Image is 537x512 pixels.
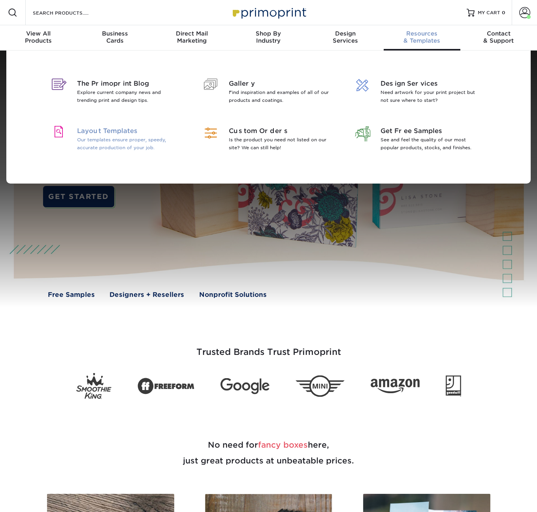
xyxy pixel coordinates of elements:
img: Mini [296,375,345,397]
p: Our templates ensure proper, speedy, accurate production of your job. [77,136,179,152]
a: The Primoprint Blog Explore current company news and trending print and design tips. [47,69,187,117]
h3: Trusted Brands Trust Primoprint [38,328,500,367]
img: Freeform [138,373,194,399]
span: The Primoprint Blog [77,79,179,88]
p: Is the product you need not listed on our site? We can still help! [229,136,331,152]
span: Resources [384,30,460,37]
a: Custom Orders Is the product you need not listed on our site? We can still help! [199,117,339,164]
p: Explore current company news and trending print and design tips. [77,88,179,104]
span: Custom Orders [229,126,331,136]
p: See and feel the quality of our most popular products, stocks, and finishes. [381,136,483,152]
a: BusinessCards [77,25,153,51]
img: Google [220,378,269,394]
span: Layout Templates [77,126,179,136]
a: Layout Templates Our templates ensure proper, speedy, accurate production of your job. [47,117,187,164]
a: Contact& Support [460,25,537,51]
a: DesignServices [307,25,384,51]
a: Gallery Find inspiration and examples of all of our products and coatings. [199,69,339,117]
div: Services [307,30,384,44]
img: Primoprint [229,4,308,21]
a: Design Services Need artwork for your print project but not sure where to start? [350,69,490,117]
img: Smoothie King [76,373,111,399]
img: Amazon [371,379,420,394]
p: Need artwork for your print project but not sure where to start? [381,88,483,104]
span: MY CART [478,9,500,16]
span: 0 [502,10,505,15]
a: Shop ByIndustry [230,25,307,51]
div: & Templates [384,30,460,44]
span: Get Free Samples [381,126,483,136]
div: Cards [77,30,153,44]
div: & Support [460,30,537,44]
span: Direct Mail [153,30,230,37]
span: fancy boxes [258,440,308,450]
a: Direct MailMarketing [153,25,230,51]
input: SEARCH PRODUCTS..... [32,8,109,17]
div: Marketing [153,30,230,44]
span: Gallery [229,79,331,88]
div: Industry [230,30,307,44]
span: Business [77,30,153,37]
a: Get Free Samples See and feel the quality of our most popular products, stocks, and finishes. [350,117,490,164]
span: Shop By [230,30,307,37]
span: Design Services [381,79,483,88]
p: Find inspiration and examples of all of our products and coatings. [229,88,331,104]
h2: No need for here, just great products at unbeatable prices. [38,418,500,488]
span: Contact [460,30,537,37]
span: Design [307,30,384,37]
img: Goodwill [446,375,461,397]
a: Resources& Templates [384,25,460,51]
